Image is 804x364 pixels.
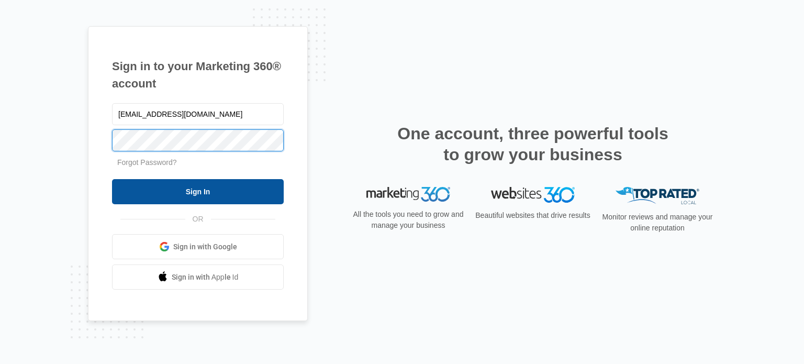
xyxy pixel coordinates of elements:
span: OR [185,214,211,225]
a: Forgot Password? [117,158,177,167]
input: Sign In [112,179,284,204]
span: Sign in with Apple Id [172,272,239,283]
img: Marketing 360 [366,187,450,202]
p: All the tools you need to grow and manage your business [350,209,467,231]
a: Sign in with Apple Id [112,264,284,290]
h2: One account, three powerful tools to grow your business [394,123,672,165]
a: Sign in with Google [112,234,284,259]
span: Sign in with Google [173,241,237,252]
p: Beautiful websites that drive results [474,210,591,221]
h1: Sign in to your Marketing 360® account [112,58,284,92]
p: Monitor reviews and manage your online reputation [599,212,716,234]
img: Top Rated Local [616,187,699,204]
input: Email [112,103,284,125]
img: Websites 360 [491,187,575,202]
